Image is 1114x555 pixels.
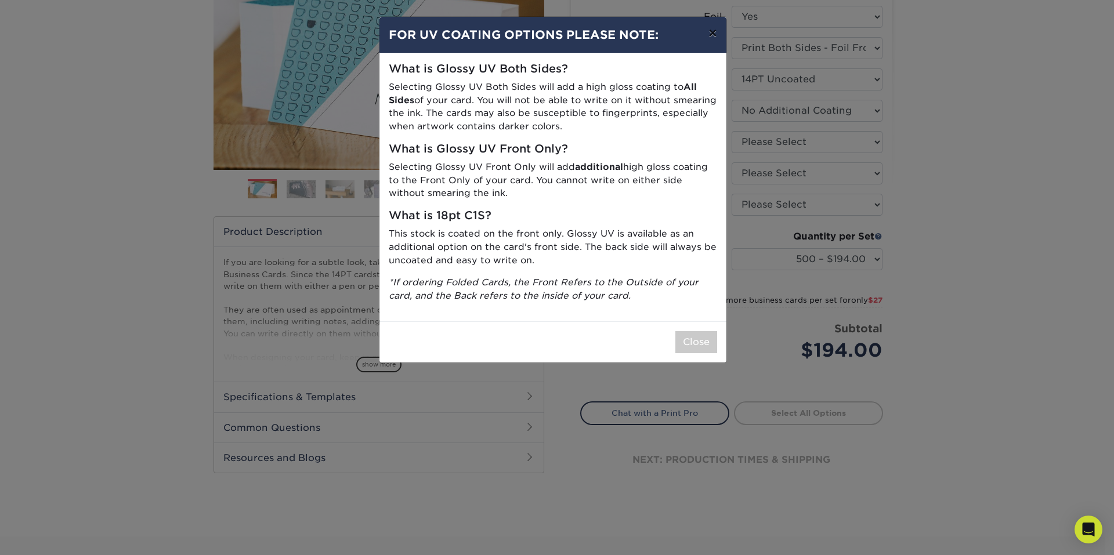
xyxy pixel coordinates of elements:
h5: What is Glossy UV Front Only? [389,143,717,156]
button: Close [675,331,717,353]
h5: What is 18pt C1S? [389,209,717,223]
h4: FOR UV COATING OPTIONS PLEASE NOTE: [389,26,717,43]
p: This stock is coated on the front only. Glossy UV is available as an additional option on the car... [389,227,717,267]
i: *If ordering Folded Cards, the Front Refers to the Outside of your card, and the Back refers to t... [389,277,699,301]
strong: additional [575,161,623,172]
button: × [699,17,726,49]
div: Open Intercom Messenger [1075,516,1102,543]
strong: All Sides [389,81,697,106]
h5: What is Glossy UV Both Sides? [389,63,717,76]
p: Selecting Glossy UV Front Only will add high gloss coating to the Front Only of your card. You ca... [389,161,717,200]
p: Selecting Glossy UV Both Sides will add a high gloss coating to of your card. You will not be abl... [389,81,717,133]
